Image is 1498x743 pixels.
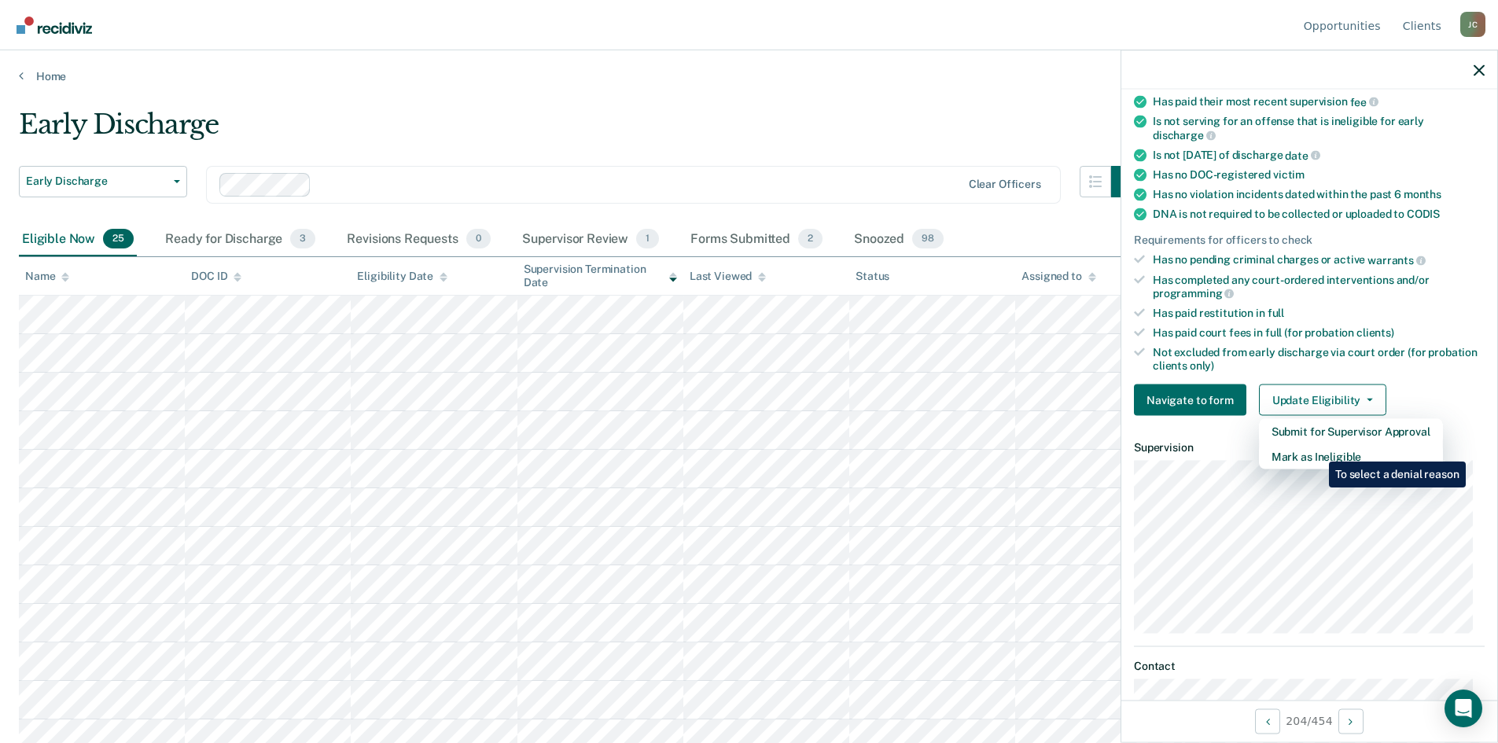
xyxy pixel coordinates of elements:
[162,223,318,257] div: Ready for Discharge
[1273,168,1305,181] span: victim
[19,223,137,257] div: Eligible Now
[1153,148,1485,162] div: Is not [DATE] of discharge
[1021,270,1095,283] div: Assigned to
[17,17,92,34] img: Recidiviz
[1153,168,1485,182] div: Has no DOC-registered
[357,270,447,283] div: Eligibility Date
[687,223,826,257] div: Forms Submitted
[798,229,823,249] span: 2
[519,223,663,257] div: Supervisor Review
[103,229,134,249] span: 25
[1338,708,1364,734] button: Next Opportunity
[912,229,944,249] span: 98
[344,223,493,257] div: Revisions Requests
[1153,128,1216,141] span: discharge
[1460,12,1485,37] button: Profile dropdown button
[1153,326,1485,339] div: Has paid court fees in full (for probation
[1153,273,1485,300] div: Has completed any court-ordered interventions and/or
[1404,188,1441,200] span: months
[290,229,315,249] span: 3
[856,270,889,283] div: Status
[1134,659,1485,672] dt: Contact
[19,109,1143,153] div: Early Discharge
[191,270,241,283] div: DOC ID
[1445,690,1482,727] div: Open Intercom Messenger
[1259,419,1443,444] button: Submit for Supervisor Approval
[1259,444,1443,469] button: Mark as Ineligible
[26,175,167,188] span: Early Discharge
[1190,359,1214,371] span: only)
[1356,326,1394,338] span: clients)
[19,69,1479,83] a: Home
[524,263,677,289] div: Supervision Termination Date
[969,178,1041,191] div: Clear officers
[1285,149,1319,161] span: date
[1259,384,1386,416] button: Update Eligibility
[1153,208,1485,221] div: DNA is not required to be collected or uploaded to
[1367,253,1426,266] span: warrants
[1350,95,1378,108] span: fee
[851,223,947,257] div: Snoozed
[25,270,69,283] div: Name
[1153,115,1485,142] div: Is not serving for an offense that is ineligible for early
[1407,208,1440,220] span: CODIS
[1134,441,1485,454] dt: Supervision
[1134,384,1246,416] button: Navigate to form
[690,270,766,283] div: Last Viewed
[466,229,491,249] span: 0
[1153,188,1485,201] div: Has no violation incidents dated within the past 6
[1153,287,1234,300] span: programming
[1153,94,1485,109] div: Has paid their most recent supervision
[1255,708,1280,734] button: Previous Opportunity
[1259,419,1443,469] div: Dropdown Menu
[1153,307,1485,320] div: Has paid restitution in
[1134,234,1485,247] div: Requirements for officers to check
[1268,307,1284,319] span: full
[1153,345,1485,372] div: Not excluded from early discharge via court order (for probation clients
[1460,12,1485,37] div: J C
[1121,700,1497,741] div: 204 / 454
[1153,253,1485,267] div: Has no pending criminal charges or active
[1134,384,1253,416] a: Navigate to form link
[636,229,659,249] span: 1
